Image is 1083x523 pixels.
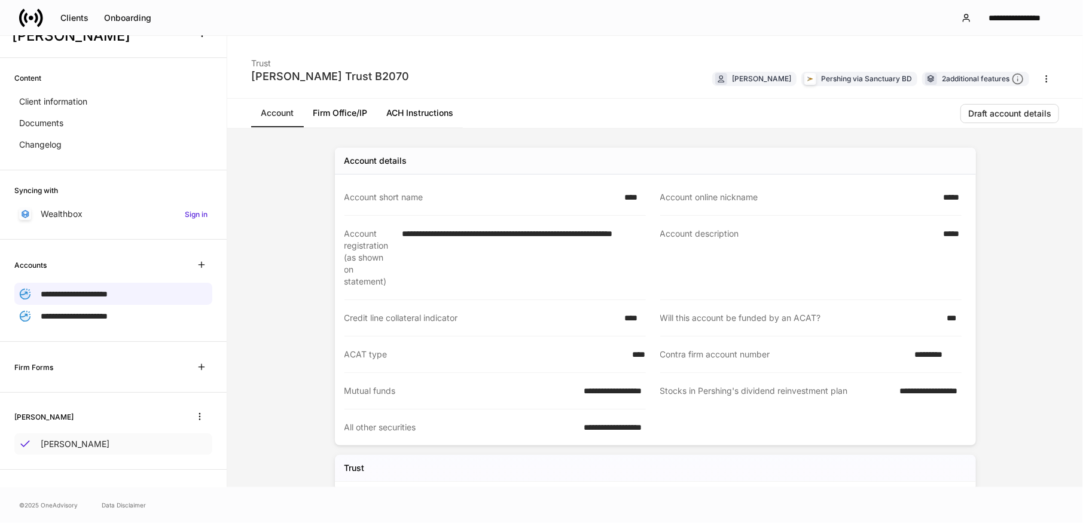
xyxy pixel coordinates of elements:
button: Draft account details [960,104,1059,123]
a: Client information [14,91,212,112]
a: ACH Instructions [377,99,463,127]
div: Account description [660,228,936,288]
p: Changelog [19,139,62,151]
div: Account registration (as shown on statement) [344,228,395,288]
a: [PERSON_NAME] [14,433,212,455]
div: Contra firm account number [660,348,908,360]
div: Account details [344,155,407,167]
div: Will this account be funded by an ACAT? [660,312,940,324]
a: Account [251,99,303,127]
a: Firm Office/IP [303,99,377,127]
div: Trust [251,50,409,69]
div: [PERSON_NAME] Trust B2070 [251,69,409,84]
div: All other securities [344,421,577,433]
p: Client information [19,96,87,108]
h5: Trust [344,462,365,474]
div: Stocks in Pershing's dividend reinvestment plan [660,385,893,397]
h3: [PERSON_NAME] [12,26,185,45]
div: Pershing via Sanctuary BD [821,73,912,84]
div: Account short name [344,191,617,203]
div: Account online nickname [660,191,936,203]
div: Mutual funds [344,385,577,397]
button: Clients [53,8,96,27]
p: Wealthbox [41,208,83,220]
div: Onboarding [104,14,151,22]
div: Draft account details [968,109,1051,118]
div: 2 additional features [942,73,1024,85]
p: Documents [19,117,63,129]
div: [PERSON_NAME] [732,73,791,84]
h6: Syncing with [14,185,58,196]
a: Data Disclaimer [102,500,146,510]
h6: Accounts [14,259,47,271]
h6: Content [14,72,41,84]
a: Documents [14,112,212,134]
a: Changelog [14,134,212,155]
h6: Firm Forms [14,362,53,373]
a: WealthboxSign in [14,203,212,225]
p: [PERSON_NAME] [41,438,109,450]
div: Clients [60,14,89,22]
h6: [PERSON_NAME] [14,411,74,423]
div: Credit line collateral indicator [344,312,618,324]
h6: Sign in [185,209,208,220]
span: © 2025 OneAdvisory [19,500,78,510]
button: Onboarding [96,8,159,27]
div: ACAT type [344,348,625,360]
